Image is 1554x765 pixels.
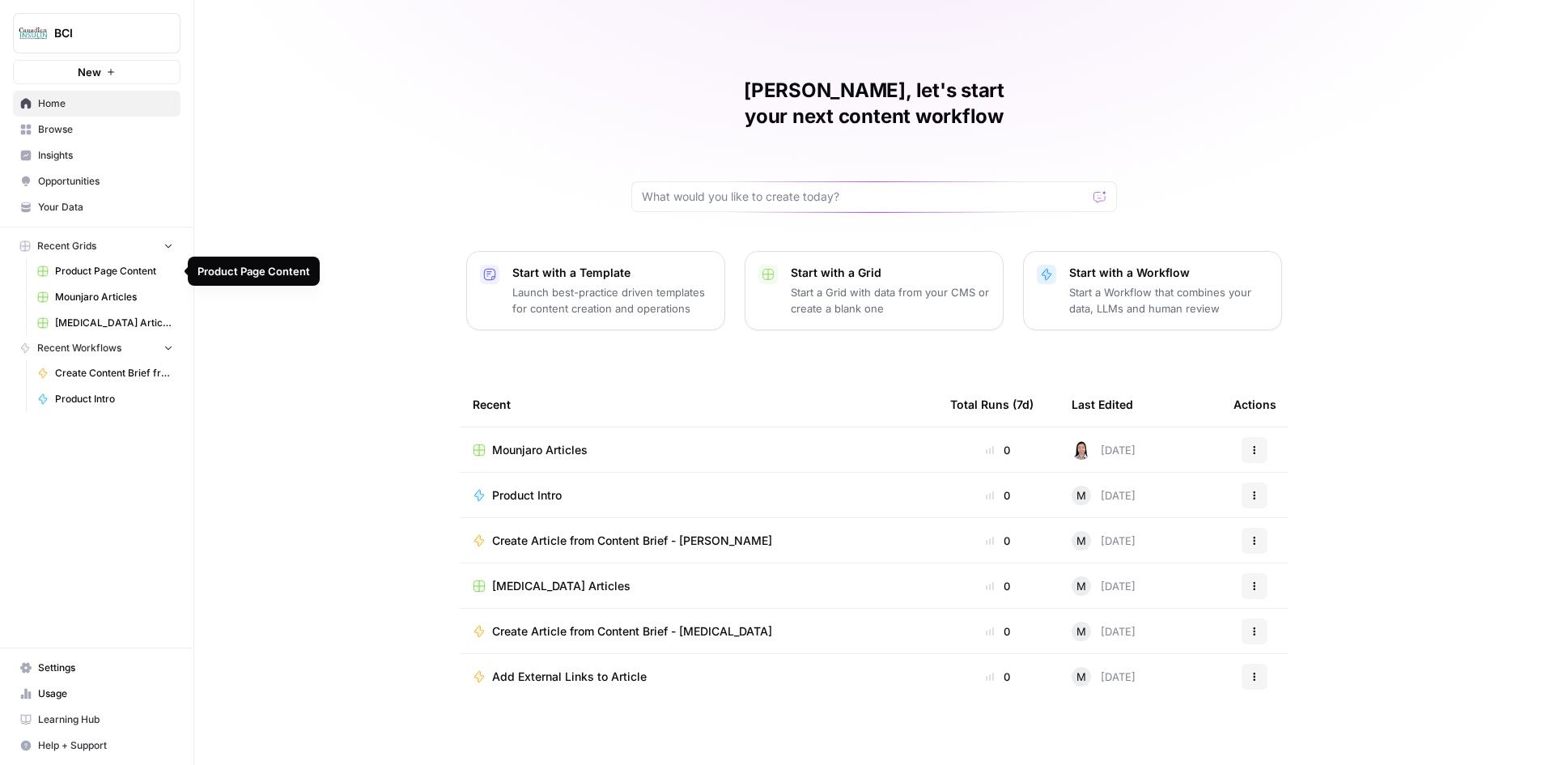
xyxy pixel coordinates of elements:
a: Learning Hub [13,707,180,733]
h1: [PERSON_NAME], let's start your next content workflow [631,78,1117,130]
a: Product Intro [473,487,924,504]
span: Add External Links to Article [492,669,647,685]
button: New [13,60,180,84]
div: [DATE] [1072,531,1136,550]
a: Product Page Content [30,258,180,284]
a: Insights [13,142,180,168]
a: Add External Links to Article [473,669,924,685]
a: Settings [13,655,180,681]
span: M [1076,533,1086,549]
button: Help + Support [13,733,180,759]
span: M [1076,487,1086,504]
button: Recent Grids [13,234,180,258]
span: Create Article from Content Brief - [PERSON_NAME] [492,533,772,549]
div: 0 [950,442,1046,458]
span: BCI [54,25,152,41]
span: Create Article from Content Brief - [MEDICAL_DATA] [492,623,772,640]
img: o5ihwofzv8qs9qx8tgaced5xajsg [1072,440,1091,460]
span: Your Data [38,200,173,215]
span: New [78,64,101,80]
p: Start a Grid with data from your CMS or create a blank one [791,284,990,317]
a: Home [13,91,180,117]
span: [MEDICAL_DATA] Articles [55,316,173,330]
a: Create Article from Content Brief - [PERSON_NAME] [473,533,924,549]
div: Recent [473,382,924,427]
span: Usage [38,686,173,701]
div: [DATE] [1072,622,1136,641]
div: 0 [950,578,1046,594]
button: Start with a TemplateLaunch best-practice driven templates for content creation and operations [466,251,725,330]
div: 0 [950,669,1046,685]
span: Insights [38,148,173,163]
a: Product Intro [30,386,180,412]
a: Mounjaro Articles [473,442,924,458]
span: Product Page Content [55,264,173,278]
a: Opportunities [13,168,180,194]
p: Launch best-practice driven templates for content creation and operations [512,284,711,317]
span: Browse [38,122,173,137]
span: Recent Grids [37,239,96,253]
a: Your Data [13,194,180,220]
span: Learning Hub [38,712,173,727]
p: Start with a Template [512,265,711,281]
span: Settings [38,661,173,675]
span: Product Intro [492,487,562,504]
div: 0 [950,487,1046,504]
a: Browse [13,117,180,142]
span: [MEDICAL_DATA] Articles [492,578,631,594]
button: Start with a GridStart a Grid with data from your CMS or create a blank one [745,251,1004,330]
img: BCI Logo [19,19,48,48]
input: What would you like to create today? [642,189,1087,205]
a: [MEDICAL_DATA] Articles [30,310,180,336]
button: Recent Workflows [13,336,180,360]
div: Actions [1233,382,1276,427]
div: [DATE] [1072,440,1136,460]
button: Start with a WorkflowStart a Workflow that combines your data, LLMs and human review [1023,251,1282,330]
span: Mounjaro Articles [492,442,588,458]
a: Mounjaro Articles [30,284,180,310]
span: Help + Support [38,738,173,753]
a: [MEDICAL_DATA] Articles [473,578,924,594]
span: Opportunities [38,174,173,189]
div: [DATE] [1072,486,1136,505]
span: M [1076,669,1086,685]
div: [DATE] [1072,576,1136,596]
p: Start with a Grid [791,265,990,281]
span: M [1076,623,1086,640]
span: Product Intro [55,392,173,406]
a: Create Article from Content Brief - [MEDICAL_DATA] [473,623,924,640]
p: Start with a Workflow [1069,265,1268,281]
span: Home [38,96,173,111]
div: 0 [950,533,1046,549]
p: Start a Workflow that combines your data, LLMs and human review [1069,284,1268,317]
div: 0 [950,623,1046,640]
div: Product Page Content [197,263,310,279]
span: Create Content Brief from Keyword - Mounjaro [55,366,173,380]
span: Mounjaro Articles [55,290,173,304]
a: Usage [13,681,180,707]
a: Create Content Brief from Keyword - Mounjaro [30,360,180,386]
div: [DATE] [1072,667,1136,686]
div: Last Edited [1072,382,1133,427]
span: Recent Workflows [37,341,121,355]
div: Total Runs (7d) [950,382,1034,427]
button: Workspace: BCI [13,13,180,53]
span: M [1076,578,1086,594]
